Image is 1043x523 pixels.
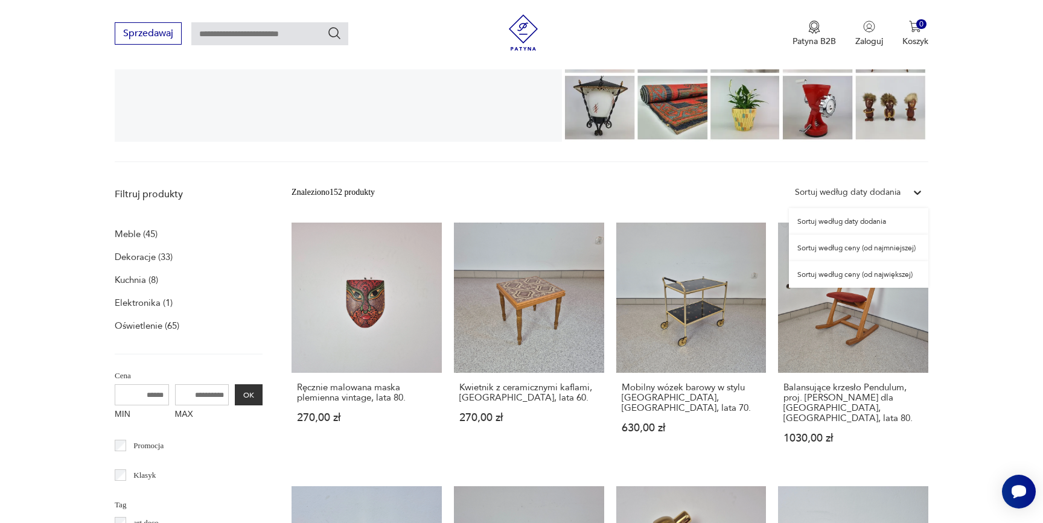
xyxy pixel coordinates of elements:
button: Szukaj [327,26,342,40]
a: Elektronika (1) [115,294,173,311]
div: Znaleziono 152 produkty [292,186,375,199]
a: Meble (45) [115,226,158,242]
a: Dekoracje (33) [115,249,173,265]
div: Sortuj według ceny (od największej) [789,261,928,288]
a: Oświetlenie (65) [115,317,179,334]
p: Klasyk [133,469,156,482]
button: Patyna B2B [793,21,836,47]
iframe: Smartsupp widget button [1002,475,1036,509]
img: Ikonka użytkownika [863,21,875,33]
p: Koszyk [902,36,928,47]
p: 270,00 zł [297,413,436,423]
div: Sortuj według daty dodania [795,186,901,199]
p: Zaloguj [855,36,883,47]
div: Sortuj według ceny (od najmniejszej) [789,235,928,261]
img: Ikona medalu [808,21,820,34]
p: Filtruj produkty [115,188,263,201]
h3: Mobilny wózek barowy w stylu [GEOGRAPHIC_DATA], [GEOGRAPHIC_DATA], lata 70. [622,382,761,413]
div: Sortuj według daty dodania [789,208,928,235]
a: Sprzedawaj [115,30,182,39]
p: 630,00 zł [622,423,761,433]
a: KlasykBalansujące krzesło Pendulum, proj. P. Opsvik dla Stokke, Norwegia, lata 80.Balansujące krz... [778,223,928,467]
button: OK [235,384,263,405]
img: Ikona koszyka [909,21,921,33]
p: Tag [115,498,263,512]
a: Kwietnik z ceramicznymi kaflami, Niemcy, lata 60.Kwietnik z ceramicznymi kaflami, [GEOGRAPHIC_DAT... [454,223,604,467]
label: MIN [115,405,169,425]
h3: Kwietnik z ceramicznymi kaflami, [GEOGRAPHIC_DATA], lata 60. [459,382,599,403]
button: Sprzedawaj [115,22,182,45]
p: Patyna B2B [793,36,836,47]
button: 0Koszyk [902,21,928,47]
p: 1030,00 zł [783,433,923,443]
h3: Ręcznie malowana maska plemienna vintage, lata 80. [297,382,436,403]
button: Zaloguj [855,21,883,47]
a: Ręcznie malowana maska plemienna vintage, lata 80.Ręcznie malowana maska plemienna vintage, lata ... [292,223,442,467]
label: MAX [175,405,229,425]
a: Ikona medaluPatyna B2B [793,21,836,47]
div: 0 [916,19,927,30]
p: Promocja [133,439,164,452]
img: Patyna - sklep z meblami i dekoracjami vintage [505,14,541,51]
h3: Balansujące krzesło Pendulum, proj. [PERSON_NAME] dla [GEOGRAPHIC_DATA], [GEOGRAPHIC_DATA], lata 80. [783,382,923,423]
p: 270,00 zł [459,413,599,423]
a: Kuchnia (8) [115,271,158,288]
a: Mobilny wózek barowy w stylu brussel, Niemcy, lata 70.Mobilny wózek barowy w stylu [GEOGRAPHIC_DA... [616,223,767,467]
p: Cena [115,369,263,382]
